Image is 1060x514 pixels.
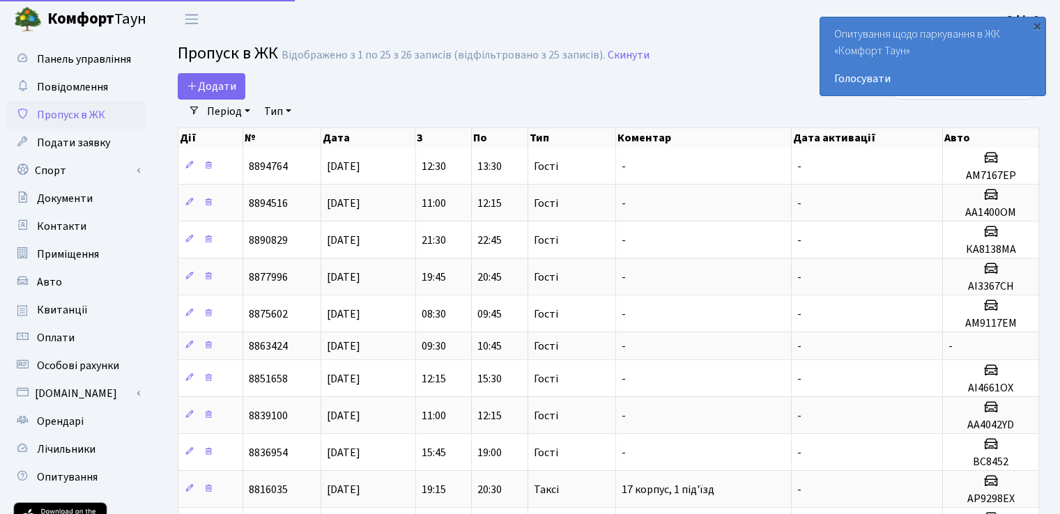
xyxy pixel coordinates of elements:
a: Пропуск в ЖК [7,101,146,129]
span: 12:15 [477,408,502,423]
span: Таун [47,8,146,31]
span: 8816035 [249,482,288,497]
th: Тип [528,128,616,148]
span: Гості [534,373,558,384]
span: Гості [534,161,558,172]
a: Контакти [7,212,146,240]
h5: АМ9117ЕМ [948,317,1033,330]
span: 19:00 [477,445,502,460]
span: - [622,445,626,460]
span: Гості [534,272,558,283]
span: 8863424 [249,338,288,354]
span: 21:30 [422,233,446,248]
a: Період [201,100,256,123]
div: × [1030,19,1044,33]
span: [DATE] [327,408,360,423]
span: 11:00 [422,408,446,423]
span: - [797,159,801,174]
span: 09:45 [477,306,502,322]
span: 8890829 [249,233,288,248]
th: Дата [321,128,416,148]
span: Пропуск в ЖК [178,41,278,65]
span: [DATE] [327,196,360,211]
a: Повідомлення [7,73,146,101]
h5: АР9298ЕХ [948,492,1033,506]
span: Подати заявку [37,135,110,150]
span: 15:45 [422,445,446,460]
span: - [948,338,953,354]
span: Додати [187,79,236,94]
img: logo.png [14,6,42,33]
span: 12:30 [422,159,446,174]
span: 19:15 [422,482,446,497]
span: [DATE] [327,445,360,460]
a: Панель управління [7,45,146,73]
span: - [622,159,626,174]
span: - [622,338,626,354]
span: Гості [534,235,558,246]
span: 8851658 [249,371,288,387]
a: Особові рахунки [7,352,146,380]
th: Авто [943,128,1039,148]
span: 8875602 [249,306,288,322]
th: По [472,128,528,148]
span: - [622,408,626,423]
span: - [622,270,626,285]
a: [DOMAIN_NAME] [7,380,146,407]
span: 20:45 [477,270,502,285]
button: Переключити навігацію [174,8,209,31]
span: Повідомлення [37,79,108,95]
a: Подати заявку [7,129,146,157]
span: [DATE] [327,159,360,174]
span: 15:30 [477,371,502,387]
a: Голосувати [834,70,1031,87]
span: - [797,306,801,322]
span: 12:15 [422,371,446,387]
h5: КА8138МА [948,243,1033,256]
a: Офіс 1. [1006,11,1043,28]
span: Орендарі [37,414,84,429]
h5: АМ7167ЕР [948,169,1033,182]
span: [DATE] [327,482,360,497]
span: 08:30 [422,306,446,322]
span: Опитування [37,469,98,485]
a: Тип [259,100,297,123]
span: - [622,371,626,387]
span: - [797,338,801,354]
span: Приміщення [37,247,99,262]
span: Гості [534,410,558,421]
th: Дата активації [792,128,943,148]
th: Коментар [616,128,792,148]
span: Таксі [534,484,559,495]
span: 13:30 [477,159,502,174]
span: [DATE] [327,338,360,354]
h5: ВС8452 [948,455,1033,469]
span: - [622,196,626,211]
span: Лічильники [37,442,95,457]
span: Авто [37,274,62,290]
span: Гості [534,447,558,458]
span: 22:45 [477,233,502,248]
span: Гості [534,198,558,209]
span: - [797,371,801,387]
span: [DATE] [327,306,360,322]
b: Офіс 1. [1006,12,1043,27]
a: Орендарі [7,407,146,435]
span: Документи [37,191,93,206]
a: Лічильники [7,435,146,463]
span: [DATE] [327,270,360,285]
span: - [797,482,801,497]
a: Скинути [608,49,650,62]
span: 20:30 [477,482,502,497]
a: Квитанції [7,296,146,324]
span: 8877996 [249,270,288,285]
span: Оплати [37,330,75,345]
a: Приміщення [7,240,146,268]
div: Опитування щодо паркування в ЖК «Комфорт Таун» [820,17,1045,95]
h5: АІ4661ОХ [948,382,1033,395]
h5: АІ3367СН [948,280,1033,293]
h5: АА4042YD [948,419,1033,432]
span: 8836954 [249,445,288,460]
div: Відображено з 1 по 25 з 26 записів (відфільтровано з 25 записів). [282,49,605,62]
span: Гості [534,309,558,320]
